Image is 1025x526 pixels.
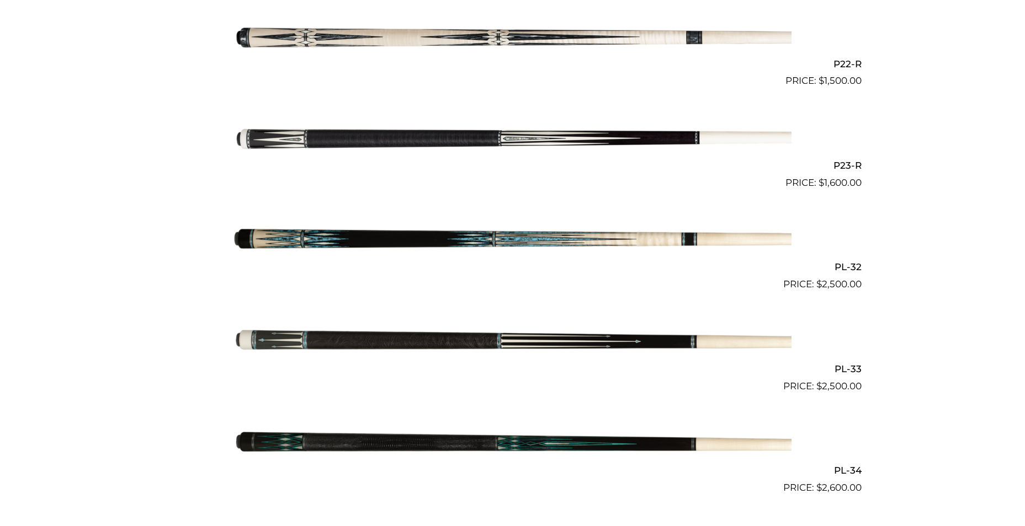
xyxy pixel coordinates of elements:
h2: PL-33 [164,358,862,379]
h2: P23-R [164,155,862,175]
a: P23-R $1,600.00 [164,93,862,190]
span: $ [816,482,822,493]
bdi: 1,500.00 [819,75,862,86]
img: PL-33 [234,296,792,389]
bdi: 2,500.00 [816,380,862,391]
img: P23-R [234,93,792,185]
a: PL-34 $2,600.00 [164,398,862,495]
a: PL-32 $2,500.00 [164,195,862,292]
h2: P22-R [164,53,862,74]
span: $ [816,380,822,391]
bdi: 2,600.00 [816,482,862,493]
img: PL-34 [234,398,792,491]
bdi: 1,600.00 [819,177,862,188]
img: PL-32 [234,195,792,287]
span: $ [819,177,824,188]
bdi: 2,500.00 [816,278,862,289]
h2: PL-34 [164,460,862,481]
h2: PL-32 [164,257,862,277]
span: $ [816,278,822,289]
a: PL-33 $2,500.00 [164,296,862,393]
span: $ [819,75,824,86]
